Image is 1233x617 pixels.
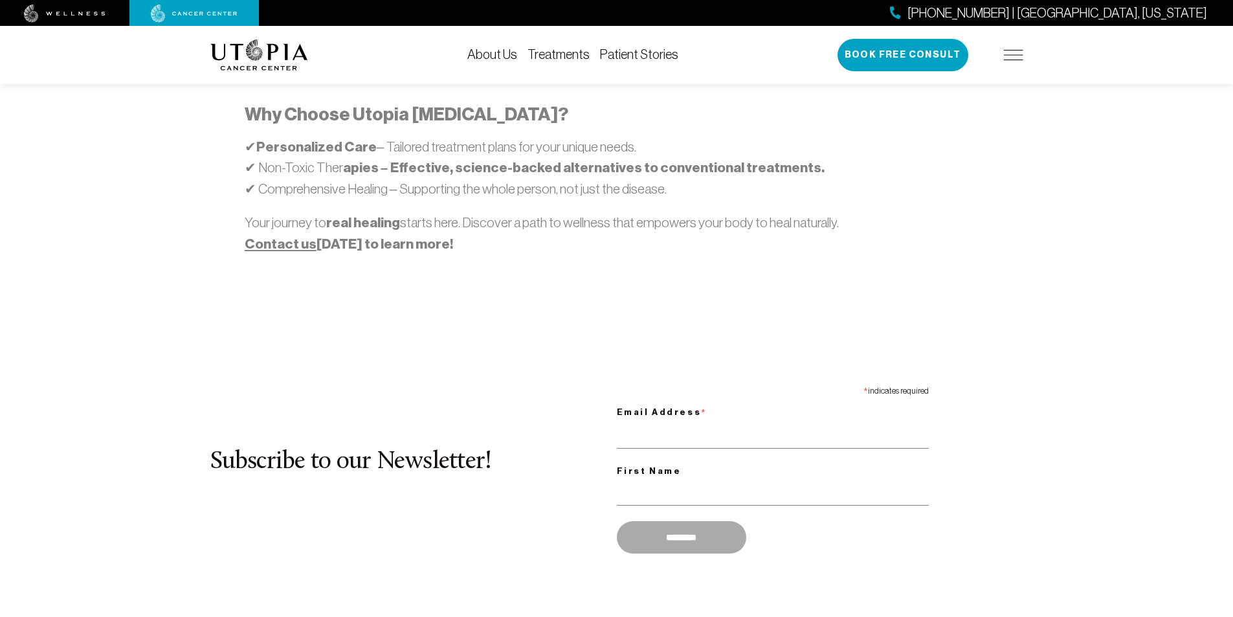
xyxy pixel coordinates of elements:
label: Email Address [617,399,929,422]
a: About Us [467,47,517,62]
img: cancer center [151,5,238,23]
span: [PHONE_NUMBER] | [GEOGRAPHIC_DATA], [US_STATE] [907,4,1207,23]
a: Treatments [528,47,590,62]
div: indicates required [617,380,929,399]
p: ✔ – Tailored treatment plans for your unique needs. ✔ Non-Toxic Ther ✔ Comprehensive Healing – Su... [245,137,988,199]
a: [PHONE_NUMBER] | [GEOGRAPHIC_DATA], [US_STATE] [890,4,1207,23]
strong: apies – Effective, science-backed alternatives to conventional treatments. [343,159,825,176]
strong: real healing [326,214,400,231]
button: Book Free Consult [838,39,968,71]
h2: Subscribe to our Newsletter! [210,449,617,476]
label: First Name [617,464,929,479]
a: Contact us [245,236,317,252]
strong: Why Choose Utopia [MEDICAL_DATA]? [245,104,568,125]
img: icon-hamburger [1004,50,1023,60]
img: wellness [24,5,106,23]
strong: Personalized Care [256,139,377,155]
p: Your journey to starts here. Discover a path to wellness that empowers your body to heal naturally. [245,212,988,254]
a: Patient Stories [600,47,678,62]
strong: [DATE] to learn more! [245,236,453,252]
img: logo [210,39,308,71]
